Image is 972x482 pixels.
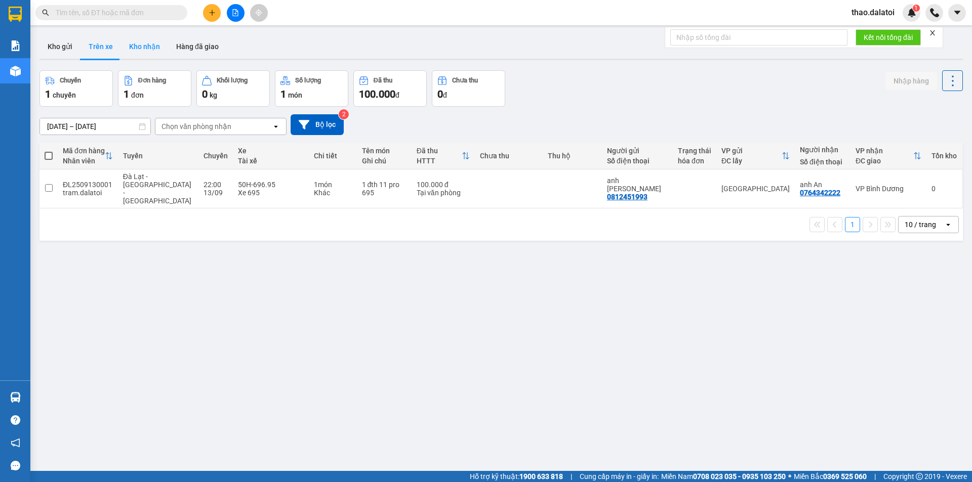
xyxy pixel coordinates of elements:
div: [GEOGRAPHIC_DATA] [721,185,790,193]
div: Số lượng [295,77,321,84]
div: hóa đơn [678,157,711,165]
div: Chưa thu [480,152,538,160]
span: 100.000 [359,88,395,100]
span: Miền Bắc [794,471,867,482]
button: Chuyến1chuyến [39,70,113,107]
img: icon-new-feature [907,8,916,17]
div: anh Huy [607,177,668,193]
div: 100.000 đ [417,181,470,189]
div: 0812451993 [607,193,647,201]
span: Miền Nam [661,471,786,482]
button: Đơn hàng1đơn [118,70,191,107]
button: Số lượng1món [275,70,348,107]
img: warehouse-icon [10,66,21,76]
div: 1 đth 11 pro [362,181,407,189]
th: Toggle SortBy [412,143,475,169]
button: caret-down [948,4,966,22]
div: ĐC giao [856,157,913,165]
span: | [874,471,876,482]
button: Trên xe [80,34,121,59]
th: Toggle SortBy [58,143,118,169]
div: 0764342222 [800,189,840,197]
span: 0 [437,88,443,100]
span: message [11,461,20,470]
sup: 2 [339,109,349,119]
button: file-add [227,4,245,22]
button: plus [203,4,221,22]
button: Nhập hàng [885,72,937,90]
div: Đơn hàng [138,77,166,84]
div: Chuyến [60,77,81,84]
span: đ [443,91,447,99]
button: Kết nối tổng đài [856,29,921,46]
span: caret-down [953,8,962,17]
button: aim [250,4,268,22]
strong: 0708 023 035 - 0935 103 250 [693,472,786,480]
div: Nhân viên [63,157,105,165]
div: 13/09 [204,189,228,197]
button: Kho gửi [39,34,80,59]
button: 1 [845,217,860,232]
div: Tồn kho [931,152,957,160]
strong: 1900 633 818 [519,472,563,480]
div: ĐC lấy [721,157,782,165]
span: Cung cấp máy in - giấy in: [580,471,659,482]
div: 10 / trang [905,220,936,230]
div: Chi tiết [314,152,351,160]
div: Tuyến [123,152,193,160]
span: search [42,9,49,16]
div: Số điện thoại [607,157,668,165]
span: kg [210,91,217,99]
div: Người nhận [800,146,845,154]
th: Toggle SortBy [716,143,795,169]
div: VP nhận [856,147,913,155]
div: anh An [800,181,845,189]
span: 1 [45,88,51,100]
img: warehouse-icon [10,392,21,403]
sup: 1 [913,5,920,12]
span: aim [255,9,262,16]
span: copyright [916,473,923,480]
span: thao.dalatoi [843,6,903,19]
span: chuyến [53,91,76,99]
div: 1 món [314,181,351,189]
div: Tên món [362,147,407,155]
svg: open [944,221,952,229]
img: solution-icon [10,40,21,51]
div: ĐL2509130001 [63,181,113,189]
button: Hàng đã giao [168,34,227,59]
div: 695 [362,189,407,197]
div: Ghi chú [362,157,407,165]
div: 0 [931,185,957,193]
div: VP Bình Dương [856,185,921,193]
span: file-add [232,9,239,16]
button: Kho nhận [121,34,168,59]
span: close [929,29,936,36]
div: 22:00 [204,181,228,189]
div: Chuyến [204,152,228,160]
button: Khối lượng0kg [196,70,270,107]
div: Khác [314,189,351,197]
div: Đã thu [417,147,462,155]
div: 50H-696.95 [238,181,304,189]
span: 1 [914,5,918,12]
span: plus [209,9,216,16]
div: Xe 695 [238,189,304,197]
input: Nhập số tổng đài [670,29,847,46]
div: Tài xế [238,157,304,165]
th: Toggle SortBy [850,143,926,169]
div: Mã đơn hàng [63,147,105,155]
span: Đà Lạt - [GEOGRAPHIC_DATA] - [GEOGRAPHIC_DATA] [123,172,191,205]
div: Người gửi [607,147,668,155]
span: ⚪️ [788,474,791,478]
span: đơn [131,91,144,99]
span: Kết nối tổng đài [864,32,913,43]
span: món [288,91,302,99]
button: Bộ lọc [291,114,344,135]
span: 1 [124,88,129,100]
div: Đã thu [374,77,392,84]
div: Tại văn phòng [417,189,470,197]
div: Số điện thoại [800,158,845,166]
div: HTTT [417,157,462,165]
span: Hỗ trợ kỹ thuật: [470,471,563,482]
